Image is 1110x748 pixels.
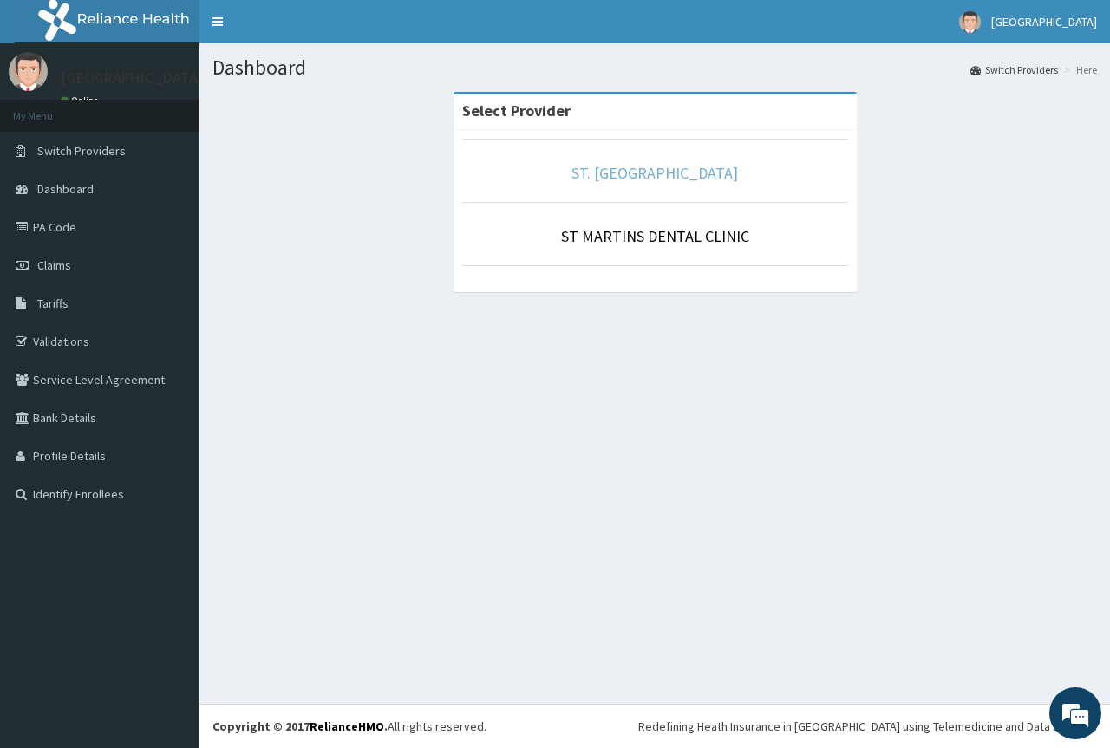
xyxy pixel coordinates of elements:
[462,101,571,120] strong: Select Provider
[212,719,388,734] strong: Copyright © 2017 .
[310,719,384,734] a: RelianceHMO
[37,181,94,197] span: Dashboard
[970,62,1058,77] a: Switch Providers
[61,94,102,107] a: Online
[9,52,48,91] img: User Image
[1060,62,1097,77] li: Here
[991,14,1097,29] span: [GEOGRAPHIC_DATA]
[212,56,1097,79] h1: Dashboard
[561,226,749,246] a: ST MARTINS DENTAL CLINIC
[61,70,204,86] p: [GEOGRAPHIC_DATA]
[37,296,69,311] span: Tariffs
[959,11,981,33] img: User Image
[571,163,738,183] a: ST. [GEOGRAPHIC_DATA]
[638,718,1097,735] div: Redefining Heath Insurance in [GEOGRAPHIC_DATA] using Telemedicine and Data Science!
[37,257,71,273] span: Claims
[199,704,1110,748] footer: All rights reserved.
[37,143,126,159] span: Switch Providers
